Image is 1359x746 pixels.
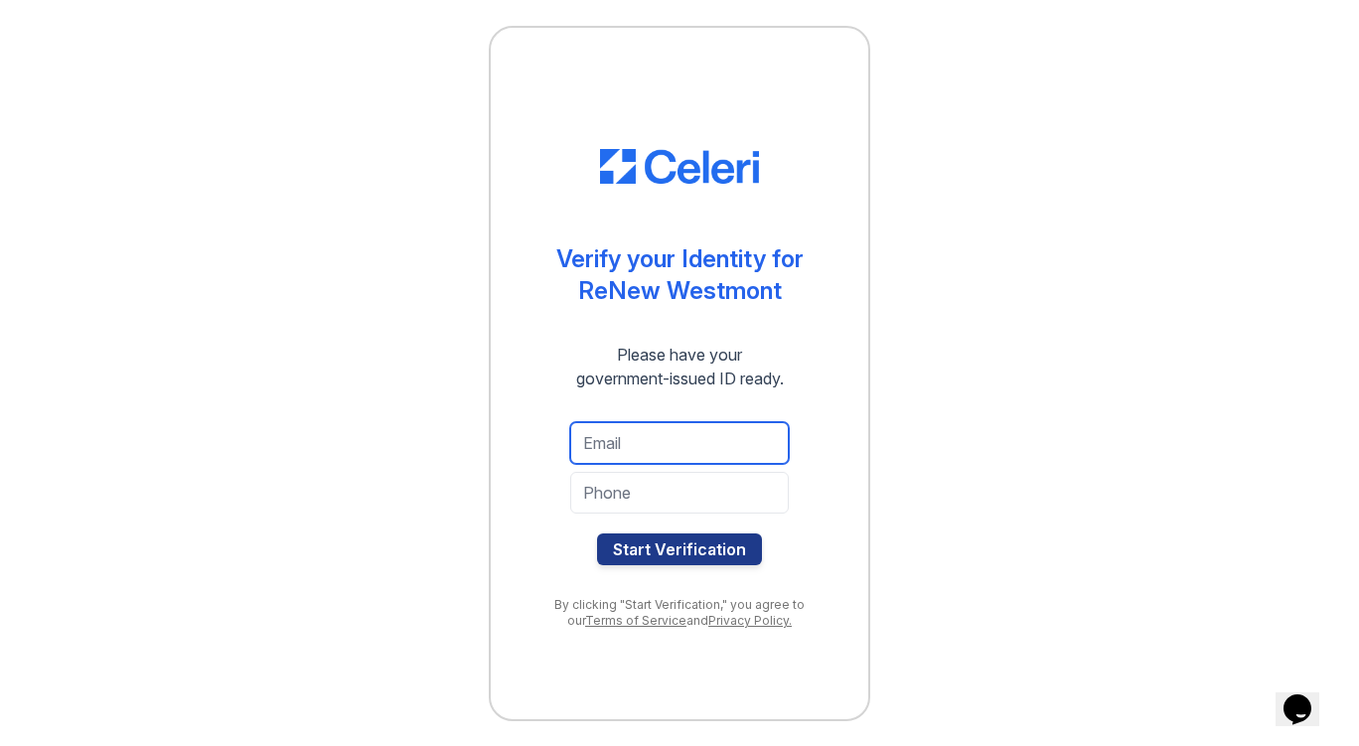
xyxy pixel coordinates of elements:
[585,613,686,628] a: Terms of Service
[597,533,762,565] button: Start Verification
[540,343,820,390] div: Please have your government-issued ID ready.
[530,597,829,629] div: By clicking "Start Verification," you agree to our and
[556,243,804,307] div: Verify your Identity for ReNew Westmont
[708,613,792,628] a: Privacy Policy.
[570,472,789,514] input: Phone
[570,422,789,464] input: Email
[600,149,759,185] img: CE_Logo_Blue-a8612792a0a2168367f1c8372b55b34899dd931a85d93a1a3d3e32e68fde9ad4.png
[1276,667,1339,726] iframe: chat widget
